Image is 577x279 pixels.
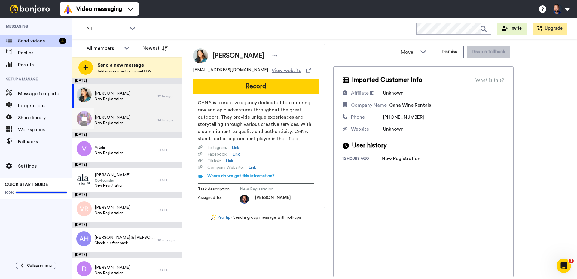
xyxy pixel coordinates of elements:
span: View website [272,67,301,74]
span: Facebook : [207,151,227,157]
span: [PERSON_NAME] [95,265,130,271]
div: [DATE] [72,252,182,258]
span: QUICK START GUIDE [5,183,48,187]
span: Collapse menu [27,263,52,268]
img: Image of Sharon Clutario [193,48,208,63]
button: Dismiss [435,46,464,58]
span: Settings [18,162,72,170]
span: Task description : [198,186,240,192]
div: What is this? [475,77,504,84]
img: v.png [77,141,92,156]
div: [DATE] [158,268,179,273]
div: [DATE] [72,78,182,84]
a: Link [226,158,233,164]
div: 12 hr ago [158,94,179,99]
span: Cana Wine Rentals [389,103,431,108]
span: Send a new message [98,62,151,69]
div: [DATE] [158,178,179,183]
span: 100% [5,190,14,195]
img: ah.png [76,231,91,246]
button: Record [193,79,319,94]
iframe: Intercom live chat [557,259,571,273]
span: [PERSON_NAME] [95,172,130,178]
div: Company Name [351,102,387,109]
span: New Registration [95,96,130,101]
span: New Registration [95,211,130,215]
span: New Registration [95,271,130,275]
div: 14 hr ago [158,118,179,123]
span: Results [18,61,72,68]
a: Link [232,151,240,157]
div: [DATE] [158,148,179,153]
span: Add new contact or upload CSV [98,69,151,74]
span: Instagram : [207,145,227,151]
div: Phone [351,114,365,121]
div: All members [87,45,121,52]
img: vr.png [77,201,92,216]
img: bj-logo-header-white.svg [7,5,52,13]
a: Link [232,145,239,151]
div: 12 hours ago [343,156,382,162]
span: [PERSON_NAME] [95,205,130,211]
div: [DATE] [72,162,182,168]
span: Share library [18,114,72,121]
span: User history [352,141,387,150]
img: c468e1ff-b451-43cd-a5a9-e7e40d1b14ef.png [77,171,92,186]
span: Co-founder [95,178,130,183]
img: 79489a2f-ad7e-4e8b-bee0-c75d2bed23d4-1709122455.jpg [240,195,249,204]
span: CANA is a creative agency dedicated to capturing raw and epic adventures throughout the great out... [198,99,314,142]
span: Unknown [383,91,404,96]
span: [PERSON_NAME] & [PERSON_NAME] [94,235,155,241]
span: Assigned to: [198,195,240,204]
img: d.png [77,261,92,276]
span: Message template [18,90,72,97]
div: [DATE] [72,222,182,228]
span: [PHONE_NUMBER] [383,115,424,120]
span: Workspaces [18,126,72,133]
span: 1 [569,259,574,263]
span: Move [401,49,417,56]
img: magic-wand.svg [211,214,216,221]
div: - Send a group message with roll-ups [187,214,325,221]
span: New Registration [95,183,130,188]
span: New Registration [95,150,124,155]
span: Tiktok : [207,158,221,164]
span: [PERSON_NAME] [95,114,130,120]
button: Collapse menu [16,262,56,269]
img: 710b51e0-4f90-4b60-a7cb-112a5a855fd4.jpg [77,87,92,102]
button: Invite [497,23,527,35]
span: Vitalii [95,144,124,150]
a: View website [272,67,311,74]
img: vm-color.svg [63,4,73,14]
span: New Registration [240,186,297,192]
span: Company Website : [207,165,244,171]
div: 4 [59,38,66,44]
button: Newest [138,42,172,54]
a: Pro tip [211,214,230,221]
div: [DATE] [72,132,182,138]
span: Imported Customer Info [352,76,422,85]
span: Integrations [18,102,72,109]
span: [PERSON_NAME] [255,195,291,204]
div: [DATE] [158,208,179,213]
span: Replies [18,49,72,56]
span: Video messaging [76,5,122,13]
button: Disable fallback [467,46,510,58]
span: [PERSON_NAME] [95,90,130,96]
div: Website [351,126,369,133]
div: [DATE] [72,192,182,198]
div: Affiliate ID [351,89,374,97]
span: New Registration [95,120,130,125]
span: [EMAIL_ADDRESS][DOMAIN_NAME] [193,67,268,74]
span: Send videos [18,37,56,44]
span: Where do we get this information? [207,174,275,178]
button: Upgrade [533,23,567,35]
div: 10 mo ago [158,238,179,243]
span: Check in / feedback [94,241,155,245]
span: Unknown [383,127,404,132]
span: Fallbacks [18,138,72,145]
a: Link [249,165,256,171]
span: All [86,25,127,32]
div: New Registration [382,155,420,162]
